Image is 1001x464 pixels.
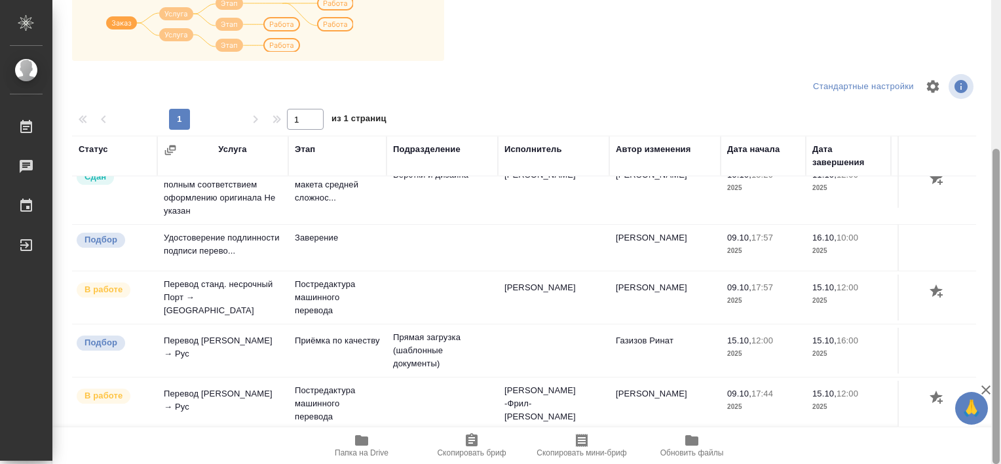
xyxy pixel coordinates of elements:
p: 2025 [812,400,884,414]
td: Прямая загрузка (шаблонные документы) [387,324,498,377]
p: 12:00 [837,282,858,292]
p: В работе [85,389,123,402]
td: [PERSON_NAME] [609,275,721,320]
p: 2025 [812,182,884,195]
div: Исполнитель [504,143,562,156]
div: split button [810,77,917,97]
p: 2025 [727,182,799,195]
p: 15.10, [812,336,837,345]
p: 2025 [727,347,799,360]
button: Добавить оценку [926,387,949,410]
div: Дата завершения [812,143,884,169]
p: 2025 [727,294,799,307]
span: Обновить файлы [660,448,724,457]
span: Скопировать мини-бриф [537,448,626,457]
button: Обновить файлы [637,427,747,464]
p: 16.10, [812,233,837,242]
td: Удостоверение подлинности подписи перево... [157,225,288,271]
button: Скопировать бриф [417,427,527,464]
p: 10:00 [837,233,858,242]
button: 🙏 [955,392,988,425]
p: 15.10, [727,336,751,345]
td: Верстки и дизайна [387,162,498,208]
p: 12:00 [837,389,858,398]
td: Перевод [PERSON_NAME] → Рус [157,328,288,374]
td: Перевод [PERSON_NAME] → Рус [157,381,288,427]
td: [PERSON_NAME] -Фрил- [PERSON_NAME] [498,377,609,430]
p: Постредактура машинного перевода [295,384,380,423]
div: Дата начала [727,143,780,156]
span: Папка на Drive [335,448,388,457]
p: Восстановление макета средней сложнос... [295,165,380,204]
td: [PERSON_NAME] [609,225,721,271]
p: 17:57 [751,282,773,292]
p: Постредактура машинного перевода [295,278,380,317]
p: 09.10, [727,282,751,292]
td: [PERSON_NAME] [609,162,721,208]
div: Подразделение [393,143,461,156]
p: Подбор [85,336,117,349]
td: Газизов Ринат [609,328,721,374]
p: 2025 [812,244,884,258]
p: В работе [85,283,123,296]
p: 2025 [727,400,799,414]
div: Услуга [218,143,246,156]
div: Этап [295,143,315,156]
td: [PERSON_NAME] [498,275,609,320]
p: 2025 [812,347,884,360]
p: 16:00 [837,336,858,345]
p: 09.10, [727,233,751,242]
p: 2025 [727,244,799,258]
button: Добавить оценку [926,168,949,191]
button: Сгруппировать [164,144,177,157]
td: Перевод станд. несрочный Порт → [GEOGRAPHIC_DATA] [157,271,288,324]
div: Статус [79,143,108,156]
p: 2025 [812,294,884,307]
td: Восстановление макета средней сложности с полным соответствием оформлению оригинала Не указан [157,145,288,224]
span: 🙏 [960,395,983,422]
p: Подбор [85,233,117,246]
p: 17:57 [751,233,773,242]
span: из 1 страниц [331,111,387,130]
p: 12:00 [751,336,773,345]
td: [PERSON_NAME] [498,162,609,208]
div: Автор изменения [616,143,690,156]
span: Скопировать бриф [437,448,506,457]
button: Скопировать мини-бриф [527,427,637,464]
p: Приёмка по качеству [295,334,380,347]
p: 17:44 [751,389,773,398]
p: 15.10, [812,282,837,292]
button: Добавить оценку [926,281,949,303]
p: Заверение [295,231,380,244]
p: 15.10, [812,389,837,398]
button: Папка на Drive [307,427,417,464]
td: [PERSON_NAME] [609,381,721,427]
p: 09.10, [727,389,751,398]
p: Сдан [85,170,106,184]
